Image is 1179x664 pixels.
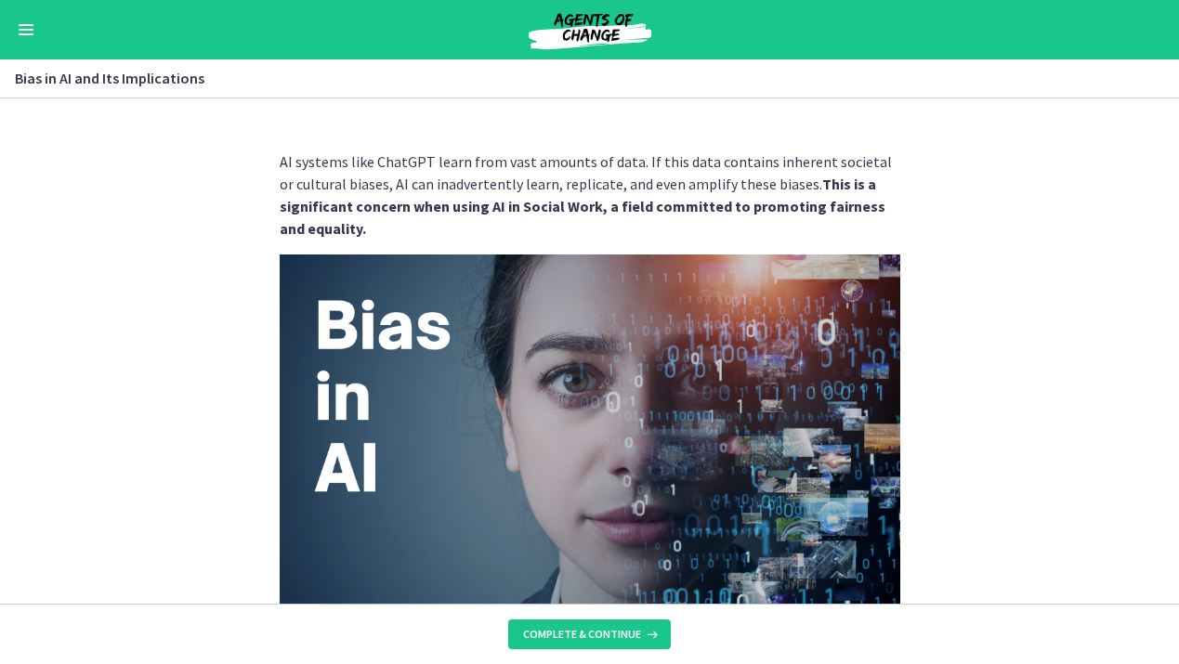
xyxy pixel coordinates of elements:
[508,619,671,649] button: Complete & continue
[523,627,641,642] span: Complete & continue
[15,19,37,41] button: Enable menu
[478,7,701,52] img: Agents of Change
[280,175,885,238] strong: This is a significant concern when using AI in Social Work, a field committed to promoting fairne...
[280,150,900,240] p: AI systems like ChatGPT learn from vast amounts of data. If this data contains inherent societal ...
[280,254,900,604] img: Slides_for_Title_Slides_for_ChatGPT_and_AI_for_Social_Work_%281%29.png
[15,67,1142,89] h3: Bias in AI and Its Implications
